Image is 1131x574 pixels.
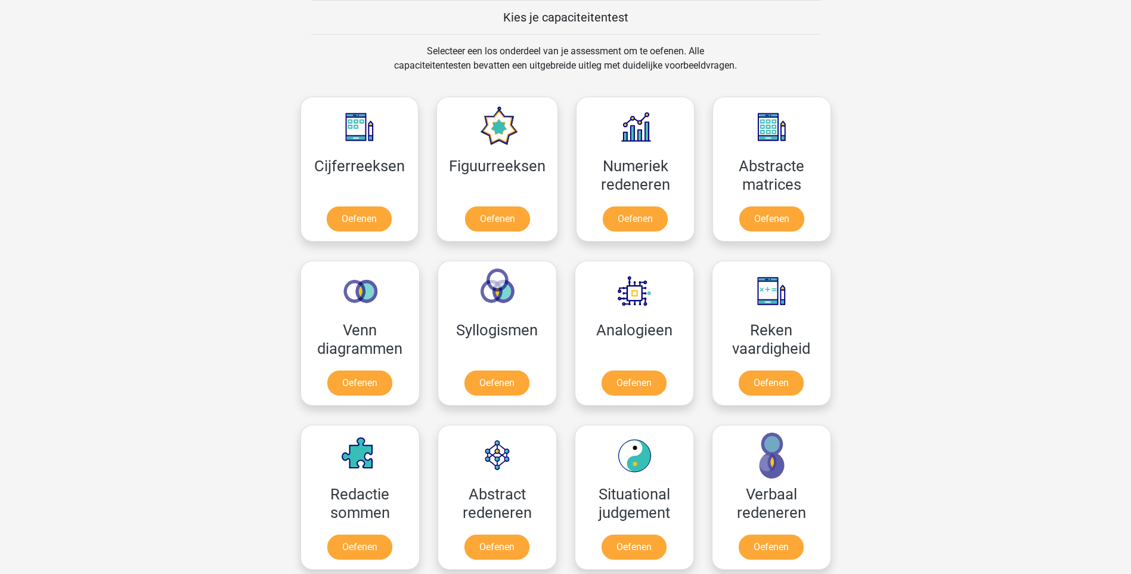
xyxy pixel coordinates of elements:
[602,371,667,396] a: Oefenen
[327,206,392,232] a: Oefenen
[311,10,820,24] h5: Kies je capaciteitentest
[327,371,392,396] a: Oefenen
[739,206,804,232] a: Oefenen
[739,535,804,560] a: Oefenen
[464,535,529,560] a: Oefenen
[465,206,530,232] a: Oefenen
[327,535,392,560] a: Oefenen
[603,206,668,232] a: Oefenen
[383,44,748,87] div: Selecteer een los onderdeel van je assessment om te oefenen. Alle capaciteitentesten bevatten een...
[602,535,667,560] a: Oefenen
[739,371,804,396] a: Oefenen
[464,371,529,396] a: Oefenen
